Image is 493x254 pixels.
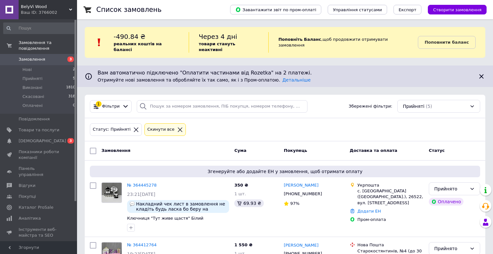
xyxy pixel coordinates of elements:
[19,138,66,144] span: [DEMOGRAPHIC_DATA]
[19,183,35,188] span: Відгуки
[433,7,481,12] span: Створити замовлення
[73,67,75,73] span: 2
[350,148,397,153] span: Доставка та оплата
[358,209,381,214] a: Додати ЕН
[68,94,75,100] span: 318
[146,126,176,133] div: Cкинути все
[19,166,59,177] span: Панель управління
[234,191,246,196] span: 1 шт.
[399,7,417,12] span: Експорт
[358,188,424,206] div: с. [GEOGRAPHIC_DATA] ([GEOGRAPHIC_DATA].), 26522, вул. [STREET_ADDRESS]
[136,201,227,212] span: Накладний чек лист в замовлення не кладіть будь ласка бо беру на подарунок лише сам товар без цін...
[67,57,74,62] span: 3
[19,57,45,62] span: Замовлення
[130,201,135,206] img: :speech_balloon:
[73,103,75,109] span: 0
[282,190,323,198] div: [PHONE_NUMBER]
[349,103,392,109] span: Збережені фільтри:
[199,41,235,52] b: товари стануть неактивні
[19,205,53,210] span: Каталог ProSale
[98,69,472,77] span: Вам автоматично підключено "Оплатити частинами від Rozetka" на 2 платежі.
[19,194,36,199] span: Покупці
[278,37,321,42] b: Поповніть Баланс
[114,33,145,40] span: -490.84 ₴
[235,7,316,13] span: Завантажити звіт по пром-оплаті
[19,149,59,161] span: Показники роботи компанії
[426,104,432,109] span: (5)
[22,76,42,82] span: Прийняті
[428,5,487,14] button: Створити замовлення
[199,33,237,40] span: Через 4 дні
[425,40,469,45] b: Поповнити баланс
[284,182,318,188] a: [PERSON_NAME]
[328,5,387,14] button: Управління статусами
[102,103,120,109] span: Фільтри
[96,101,101,107] div: 1
[418,36,476,49] a: Поповнити баланс
[3,22,76,34] input: Пошук
[22,103,43,109] span: Оплачені
[73,76,75,82] span: 5
[137,100,307,113] input: Пошук за номером замовлення, ПІБ покупця, номером телефону, Email, номером накладної
[127,216,203,221] a: Ключниця "Тут живе щастя" Білий
[284,148,307,153] span: Покупець
[22,94,44,100] span: Скасовані
[282,77,311,83] a: Детальніше
[421,7,487,12] a: Створити замовлення
[101,148,130,153] span: Замовлення
[114,41,162,52] b: реальних коштів на балансі
[67,138,74,144] span: 3
[429,198,463,206] div: Оплачено
[403,103,424,109] span: Прийняті
[96,6,161,13] h1: Список замовлень
[98,77,311,83] span: Отримуйте нові замовлення та обробляйте їх так само, як і з Пром-оплатою.
[358,242,424,248] div: Нова Пошта
[434,185,467,192] div: Прийнято
[127,242,157,247] a: № 364412764
[358,217,424,223] div: Пром-оплата
[19,215,41,221] span: Аналітика
[434,245,467,252] div: Прийнято
[284,242,318,249] a: [PERSON_NAME]
[21,10,77,15] div: Ваш ID: 3766002
[19,127,59,133] span: Товари та послуги
[94,38,104,47] img: :exclamation:
[19,227,59,238] span: Інструменти веб-майстра та SEO
[21,4,69,10] span: BelyVi Wood
[19,116,50,122] span: Повідомлення
[290,201,299,206] span: 97%
[22,85,42,91] span: Виконані
[429,148,445,153] span: Статус
[234,242,252,247] span: 1 550 ₴
[333,7,382,12] span: Управління статусами
[22,67,32,73] span: Нові
[66,85,75,91] span: 1810
[234,199,264,207] div: 69.93 ₴
[92,168,478,175] span: Згенеруйте або додайте ЕН у замовлення, щоб отримати оплату
[268,32,418,53] div: , щоб продовжити отримувати замовлення
[127,192,155,197] span: 23:21[DATE]
[230,5,321,14] button: Завантажити звіт по пром-оплаті
[234,183,248,188] span: 350 ₴
[127,183,157,188] a: № 364445278
[394,5,422,14] button: Експорт
[91,126,132,133] div: Статус: Прийняті
[102,183,122,203] img: Фото товару
[234,148,246,153] span: Cума
[19,40,77,51] span: Замовлення та повідомлення
[101,182,122,203] a: Фото товару
[358,182,424,188] div: Укрпошта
